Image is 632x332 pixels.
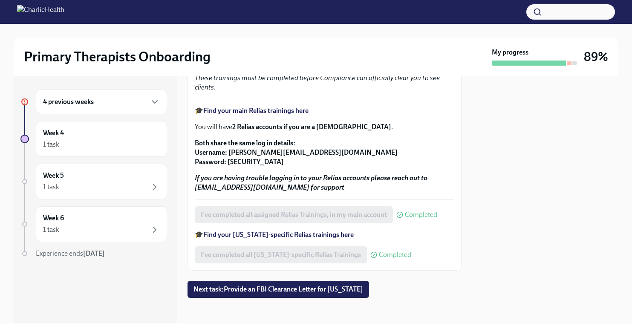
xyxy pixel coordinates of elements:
[17,5,64,19] img: CharlieHealth
[43,182,59,192] div: 1 task
[43,128,64,138] h6: Week 4
[43,171,64,180] h6: Week 5
[195,122,454,132] p: You will have .
[20,164,167,199] a: Week 51 task
[43,225,59,234] div: 1 task
[584,49,608,64] h3: 89%
[379,251,411,258] span: Completed
[492,48,528,57] strong: My progress
[203,231,354,239] a: Find your [US_STATE]-specific Relias trainings here
[43,97,94,107] h6: 4 previous weeks
[36,249,105,257] span: Experience ends
[188,281,369,298] button: Next task:Provide an FBI Clearance Letter for [US_STATE]
[195,106,454,115] p: 🎓
[36,89,167,114] div: 4 previous weeks
[20,206,167,242] a: Week 61 task
[195,174,427,191] strong: If you are having trouble logging in to your Relias accounts please reach out to [EMAIL_ADDRESS][...
[203,107,309,115] a: Find your main Relias trainings here
[83,249,105,257] strong: [DATE]
[195,139,398,166] strong: Both share the same log in details: Username: [PERSON_NAME][EMAIL_ADDRESS][DOMAIN_NAME] Password:...
[195,230,454,240] p: 🎓
[405,211,437,218] span: Completed
[193,285,363,294] span: Next task : Provide an FBI Clearance Letter for [US_STATE]
[20,121,167,157] a: Week 41 task
[232,123,391,131] strong: 2 Relias accounts if you are a [DEMOGRAPHIC_DATA]
[43,214,64,223] h6: Week 6
[43,140,59,149] div: 1 task
[24,48,211,65] h2: Primary Therapists Onboarding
